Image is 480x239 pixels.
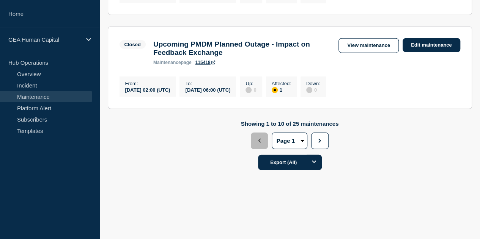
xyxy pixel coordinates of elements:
[258,155,322,170] button: Export (All)
[403,38,460,52] a: Edit maintenance
[246,81,256,86] p: Up :
[153,60,181,65] span: maintenance
[195,60,215,65] a: 115418
[125,81,170,86] p: From :
[153,40,331,57] h3: Upcoming PMDM Planned Outage - Impact on Feedback Exchange
[246,86,256,93] div: 0
[306,87,312,93] div: disabled
[306,81,320,86] p: Down :
[272,87,278,93] div: affected
[272,86,291,93] div: 1
[124,42,141,47] div: Closed
[246,87,252,93] div: disabled
[241,120,339,127] p: Showing 1 to 10 of 25 maintenances
[185,86,230,93] div: [DATE] 06:00 (UTC)
[185,81,230,86] p: To :
[272,81,291,86] p: Affected :
[338,38,398,53] a: View maintenance
[306,86,320,93] div: 0
[153,60,192,65] p: page
[125,86,170,93] div: [DATE] 02:00 (UTC)
[307,155,322,170] button: Options
[8,36,81,43] p: GEA Human Capital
